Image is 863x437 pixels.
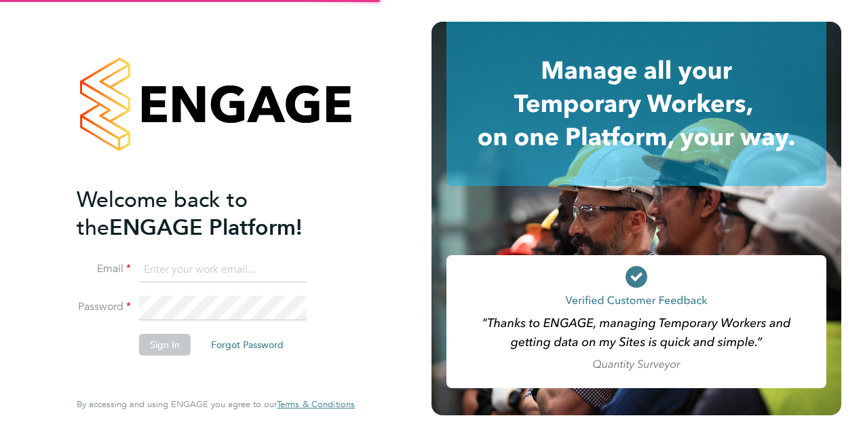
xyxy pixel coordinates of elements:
[139,334,191,356] button: Sign In
[277,399,355,410] a: Terms & Conditions
[200,334,294,356] button: Forgot Password
[77,187,248,241] span: Welcome back to the
[277,398,355,410] span: Terms & Conditions
[77,262,131,276] label: Email
[77,186,341,242] h2: ENGAGE Platform!
[77,300,131,314] label: Password
[77,398,355,410] span: By accessing and using ENGAGE you agree to our
[139,258,307,282] input: Enter your work email...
